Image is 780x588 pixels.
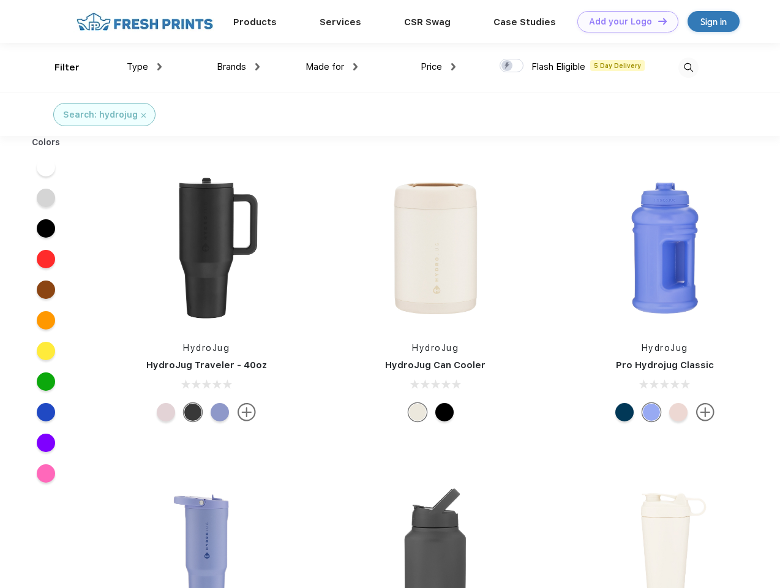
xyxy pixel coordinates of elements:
[73,11,217,32] img: fo%20logo%202.webp
[583,167,746,330] img: func=resize&h=266
[183,343,230,353] a: HydroJug
[412,343,459,353] a: HydroJug
[157,63,162,70] img: dropdown.png
[354,167,517,330] img: func=resize&h=266
[141,113,146,118] img: filter_cancel.svg
[54,61,80,75] div: Filter
[658,18,667,24] img: DT
[157,403,175,421] div: Pink Sand
[678,58,699,78] img: desktop_search.svg
[217,61,246,72] span: Brands
[435,403,454,421] div: Black
[125,167,288,330] img: func=resize&h=266
[589,17,652,27] div: Add your Logo
[590,60,645,71] span: 5 Day Delivery
[146,360,267,371] a: HydroJug Traveler - 40oz
[306,61,344,72] span: Made for
[700,15,727,29] div: Sign in
[616,360,714,371] a: Pro Hydrojug Classic
[642,343,688,353] a: HydroJug
[421,61,442,72] span: Price
[63,108,138,121] div: Search: hydrojug
[255,63,260,70] img: dropdown.png
[531,61,585,72] span: Flash Eligible
[642,403,661,421] div: Hyper Blue
[127,61,148,72] span: Type
[353,63,358,70] img: dropdown.png
[669,403,688,421] div: Pink Sand
[408,403,427,421] div: Cream
[233,17,277,28] a: Products
[451,63,456,70] img: dropdown.png
[688,11,740,32] a: Sign in
[696,403,714,421] img: more.svg
[211,403,229,421] div: Peri
[184,403,202,421] div: Black
[238,403,256,421] img: more.svg
[615,403,634,421] div: Navy
[385,360,486,371] a: HydroJug Can Cooler
[23,136,70,149] div: Colors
